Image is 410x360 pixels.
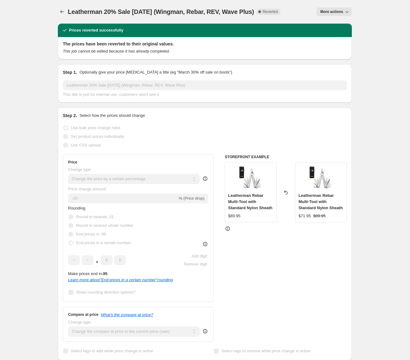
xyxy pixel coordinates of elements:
[299,193,343,210] span: Leatherman Rebar Multi-Tool with Standard Nylon Sheath
[299,213,311,219] div: $71.95
[76,232,106,236] span: End prices in .99
[63,92,159,97] span: This title is just for internal use, customers won't see it
[313,213,326,219] strike: $89.95
[68,320,91,324] span: Change type
[68,167,91,172] span: Change type
[71,125,120,130] span: Use bulk price change rules
[101,255,112,265] input: ﹡
[76,290,136,294] span: Show rounding direction options?
[320,9,343,14] span: More actions
[68,193,177,203] input: -15
[80,112,145,119] p: Select how the prices should change
[68,271,107,276] span: Make prices end in
[63,69,77,75] h2: Step 1.
[222,349,311,353] span: Select tags to remove while price change is active
[68,255,80,265] input: ﹡
[238,166,263,191] img: LT831548-Leatherman-Rebar-Silver-Open_80x.jpg
[101,312,153,317] button: What's the compare at price?
[68,8,254,15] span: Leatherman 20% Sale [DATE] (Wingman, Rebar, REV, Wave Plus)
[71,134,124,139] span: Set product prices individually
[58,7,67,16] button: Price change jobs
[202,328,208,334] div: help
[228,193,272,210] span: Leatherman Rebar Multi-Tool with Standard Nylon Sheath
[228,213,240,219] div: $89.95
[263,9,278,14] span: Reverted
[114,255,126,265] input: ﹡
[68,187,106,191] span: Price change amount
[68,206,85,210] span: Rounding
[63,80,347,90] input: 30% off holiday sale
[68,277,173,282] a: Learn more about"End prices in a certain number"rounding
[68,312,98,317] h3: Compare at price
[309,166,333,191] img: LT831548-Leatherman-Rebar-Silver-Open_80x.jpg
[63,112,77,119] h2: Step 2.
[317,7,352,16] button: More actions
[68,277,173,282] i: Learn more about " End prices in a certain number " rounding
[179,196,204,201] span: % (Price drop)
[102,271,107,276] b: .95
[76,214,114,219] span: Round to nearest .01
[82,255,93,265] input: ﹡
[76,223,133,228] span: Round to nearest whole number
[76,240,131,245] span: End prices in a certain number
[63,41,347,47] h2: The prices have been reverted to their original values.
[68,160,77,165] h3: Price
[80,69,232,75] p: Optionally give your price [MEDICAL_DATA] a title (eg "March 30% off sale on boots")
[202,176,208,182] div: help
[63,49,170,53] i: This job cannot be edited because it has already completed.
[71,143,101,147] span: Use CSV upload
[225,155,347,159] h6: STOREFRONT EXAMPLE
[95,255,99,265] span: .
[71,349,153,353] span: Select tags to add while price change is active
[69,27,123,33] h2: Prices reverted successfully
